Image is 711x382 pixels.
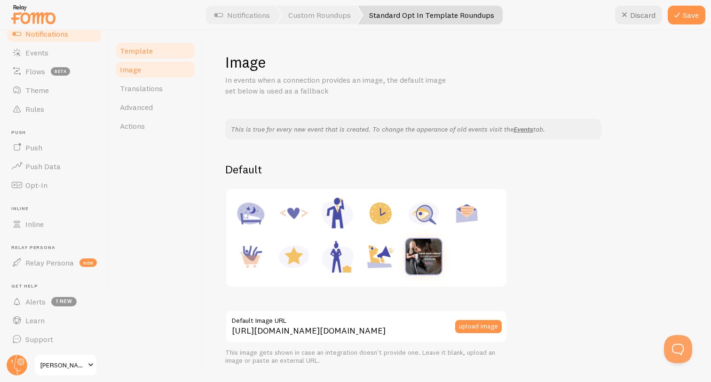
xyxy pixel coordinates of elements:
span: Support [25,335,53,344]
div: This image gets shown in case an integration doesn't provide one. Leave it blank, upload an image... [225,349,507,365]
a: Learn [6,311,103,330]
span: Rules [25,104,44,114]
img: Shoutout [363,239,398,274]
span: new [79,258,97,267]
span: Image [120,65,141,74]
img: Custom [406,239,442,274]
a: Theme [6,81,103,100]
h2: Default [225,162,688,177]
a: Events [513,125,533,133]
a: Alerts 1 new [6,292,103,311]
span: Notifications [25,29,68,39]
a: Flows beta [6,62,103,81]
span: Get Help [11,283,103,289]
img: Newsletter [449,195,485,231]
span: Push [25,143,42,152]
span: Relay Persona [25,258,74,267]
img: Code [276,195,312,231]
a: Push Data [6,157,103,176]
img: Accommodation [233,195,269,231]
span: Actions [120,121,145,131]
a: Translations [114,79,197,98]
a: Template [114,41,197,60]
span: Theme [25,86,49,95]
a: Actions [114,117,197,135]
img: Appointment [363,195,398,231]
a: Push [6,138,103,157]
img: Rating [276,239,312,274]
img: Female Executive [319,239,355,274]
span: Events [25,48,48,57]
a: Advanced [114,98,197,117]
span: Relay Persona [11,245,103,251]
a: Image [114,60,197,79]
span: [PERSON_NAME] Sites [40,359,85,371]
iframe: Help Scout Beacon - Open [664,335,692,363]
span: Template [120,46,153,55]
span: Push [11,130,103,136]
a: Rules [6,100,103,118]
span: Inline [11,206,103,212]
a: Opt-In [6,176,103,195]
img: fomo-relay-logo-orange.svg [10,2,57,26]
p: In events when a connection provides an image, the default image set below is used as a fallback [225,75,451,96]
span: Advanced [120,102,153,112]
p: This is true for every new event that is created. To change the apperance of old events visit the... [231,125,596,134]
span: Flows [25,67,45,76]
label: Default Image URL [225,310,507,326]
img: Male Executive [319,195,355,231]
span: Alerts [25,297,46,306]
a: Notifications [6,24,103,43]
img: Inquiry [406,195,442,231]
h1: Image [225,53,688,72]
span: Learn [25,316,45,325]
a: [PERSON_NAME] Sites [34,354,97,376]
a: Events [6,43,103,62]
span: beta [51,67,70,76]
span: Inline [25,219,44,229]
img: Purchase [233,239,269,274]
a: Support [6,330,103,349]
span: Opt-In [25,180,47,190]
span: 1 new [51,297,77,306]
a: Relay Persona new [6,253,103,272]
span: Translations [120,84,163,93]
span: Push Data [25,162,61,171]
button: upload image [455,320,502,333]
a: Inline [6,215,103,234]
